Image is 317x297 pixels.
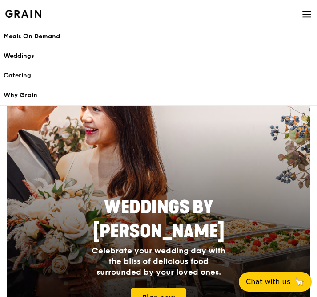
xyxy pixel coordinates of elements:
[4,91,313,100] div: Why Grain
[4,85,313,105] a: Why Grain
[4,46,313,66] a: Weddings
[239,272,312,292] button: Chat with us🦙
[246,277,290,287] span: Chat with us
[294,277,305,287] span: 🦙
[4,32,313,41] div: Meals On Demand
[93,197,225,242] span: Weddings by [PERSON_NAME]
[4,66,313,85] a: Catering
[5,10,41,18] img: Grain
[4,71,313,80] div: Catering
[92,246,225,277] span: Celebrate your wedding day with the bliss of delicious food surrounded by your loved ones.
[4,52,313,61] div: Weddings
